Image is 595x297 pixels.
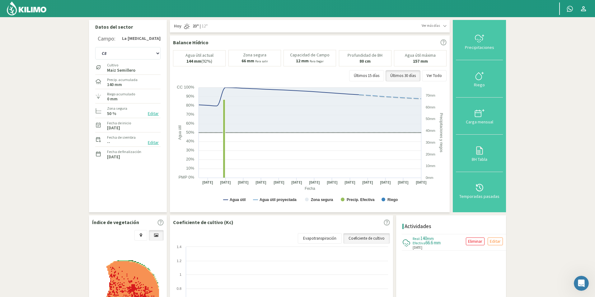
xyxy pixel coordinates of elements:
[146,139,161,146] button: Editar
[186,94,194,98] text: 90%
[420,235,427,241] span: 140
[458,45,501,50] div: Precipitaciones
[6,1,47,16] img: Kilimo
[122,35,161,42] strong: La [MEDICAL_DATA]
[386,70,420,81] button: Últimos 30 días
[186,166,194,170] text: 10%
[422,70,447,81] button: Ver Todo
[413,236,420,241] span: Real:
[416,180,427,185] text: [DATE]
[468,238,482,245] p: Eliminar
[426,152,435,156] text: 20mm
[238,180,249,185] text: [DATE]
[348,53,382,58] p: Profundidad de BH
[186,112,194,117] text: 70%
[177,287,181,290] text: 0.8
[186,157,194,161] text: 20%
[193,23,199,29] strong: 23º
[310,59,324,63] small: Para llegar
[458,194,501,199] div: Temporadas pasadas
[107,155,120,159] label: [DATE]
[456,135,503,172] button: BH Tabla
[488,237,503,245] button: Editar
[305,186,315,191] text: Fecha
[422,23,440,28] span: Ver más días
[255,59,268,63] small: Para salir
[107,106,127,111] label: Zona segura
[186,59,212,64] p: (92%)
[107,97,118,101] label: 0 mm
[413,245,422,250] span: [DATE]
[387,198,398,202] text: Riego
[574,276,589,291] iframe: Intercom live chat
[255,180,266,185] text: [DATE]
[327,180,338,185] text: [DATE]
[426,129,435,132] text: 40mm
[180,273,181,276] text: 1
[173,23,181,29] span: Hoy
[458,83,501,87] div: Riego
[202,180,213,185] text: [DATE]
[200,23,201,29] span: |
[173,218,233,226] p: Coeficiente de cultivo (Kc)
[201,23,208,29] span: 12º
[177,85,194,89] text: CC 100%
[177,245,181,249] text: 1.4
[260,198,297,202] text: Agua útil proyectada
[425,240,441,246] span: 66.6 mm
[456,60,503,97] button: Riego
[107,126,120,130] label: [DATE]
[456,23,503,60] button: Precipitaciones
[107,68,135,72] label: Maiz Semillero
[146,110,161,117] button: Editar
[426,117,435,121] text: 50mm
[291,180,302,185] text: [DATE]
[456,98,503,135] button: Carga mensual
[405,53,436,58] p: Agua útil máxima
[107,77,138,83] label: Precip. acumulada
[274,180,284,185] text: [DATE]
[186,148,194,152] text: 30%
[405,223,431,229] h4: Actividades
[107,120,131,126] label: Fecha de inicio
[179,175,194,180] text: PMP 0%
[413,241,425,245] span: Efectiva
[380,180,391,185] text: [DATE]
[186,58,201,64] b: 144 mm
[107,140,110,144] label: --
[173,39,208,46] p: Balance Hídrico
[311,198,333,202] text: Zona segura
[107,91,135,97] label: Riego acumulado
[298,233,342,244] a: Evapotranspiración
[186,121,194,126] text: 60%
[309,180,320,185] text: [DATE]
[362,180,373,185] text: [DATE]
[177,259,181,263] text: 1.2
[220,180,231,185] text: [DATE]
[439,113,443,152] text: Precipitaciones y riegos
[466,237,485,245] button: Eliminar
[241,58,254,64] b: 66 mm
[290,53,330,57] p: Capacidad de Campo
[426,176,433,180] text: 0mm
[426,105,435,109] text: 60mm
[347,198,375,202] text: Precip. Efectiva
[107,135,136,140] label: Fecha de siembra
[458,120,501,124] div: Carga mensual
[359,58,371,64] b: 80 cm
[426,141,435,144] text: 30mm
[490,238,501,245] p: Editar
[230,198,246,202] text: Agua útil
[107,62,135,68] label: Cultivo
[107,83,122,87] label: 140 mm
[178,125,182,140] text: Agua útil
[426,164,435,168] text: 10mm
[243,53,266,57] p: Zona segura
[456,172,503,209] button: Temporadas pasadas
[186,130,194,135] text: 50%
[344,180,355,185] text: [DATE]
[343,233,390,244] a: Coeficiente de cultivo
[426,93,435,97] text: 70mm
[107,149,141,155] label: Fecha de finalización
[186,139,194,143] text: 40%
